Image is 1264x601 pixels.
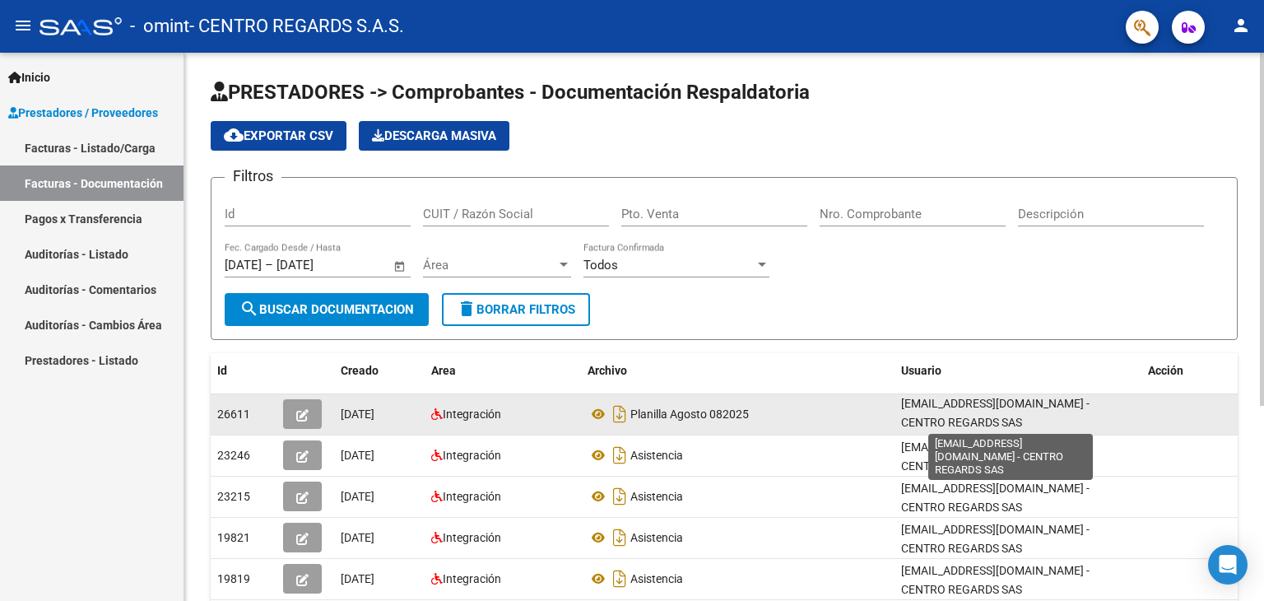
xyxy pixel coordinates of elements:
[239,302,414,317] span: Buscar Documentacion
[225,258,262,273] input: Fecha inicio
[341,490,374,503] span: [DATE]
[217,408,250,421] span: 26611
[609,483,630,510] i: Descargar documento
[217,531,250,544] span: 19821
[609,566,630,592] i: Descargar documento
[224,125,244,145] mat-icon: cloud_download
[372,128,496,143] span: Descarga Masiva
[630,572,683,585] span: Asistencia
[276,258,356,273] input: Fecha fin
[189,8,404,44] span: - CENTRO REGARDS S.A.S.
[359,121,509,151] button: Descarga Masiva
[901,397,1090,429] span: [EMAIL_ADDRESS][DOMAIN_NAME] - CENTRO REGARDS SAS
[895,353,1141,389] datatable-header-cell: Usuario
[609,401,630,427] i: Descargar documento
[630,531,683,544] span: Asistencia
[630,490,683,503] span: Asistencia
[211,353,276,389] datatable-header-cell: Id
[359,121,509,151] app-download-masive: Descarga masiva de comprobantes (adjuntos)
[630,408,749,421] span: Planilla Agosto 082025
[901,523,1090,555] span: [EMAIL_ADDRESS][DOMAIN_NAME] - CENTRO REGARDS SAS
[217,572,250,585] span: 19819
[8,104,158,122] span: Prestadores / Proveedores
[225,293,429,326] button: Buscar Documentacion
[1141,353,1238,389] datatable-header-cell: Acción
[423,258,556,273] span: Área
[211,121,346,151] button: Exportar CSV
[130,8,189,44] span: - omint
[442,293,590,326] button: Borrar Filtros
[630,449,683,462] span: Asistencia
[901,440,1090,473] span: [EMAIL_ADDRESS][DOMAIN_NAME] - CENTRO REGARDS SAS
[217,490,250,503] span: 23215
[265,258,273,273] span: –
[581,353,895,389] datatable-header-cell: Archivo
[443,408,501,421] span: Integración
[443,490,501,503] span: Integración
[443,531,501,544] span: Integración
[425,353,581,389] datatable-header-cell: Area
[457,302,575,317] span: Borrar Filtros
[1148,364,1183,377] span: Acción
[341,449,374,462] span: [DATE]
[217,364,227,377] span: Id
[901,482,1090,514] span: [EMAIL_ADDRESS][DOMAIN_NAME] - CENTRO REGARDS SAS
[225,165,281,188] h3: Filtros
[341,572,374,585] span: [DATE]
[239,299,259,319] mat-icon: search
[341,364,379,377] span: Creado
[341,408,374,421] span: [DATE]
[224,128,333,143] span: Exportar CSV
[13,16,33,35] mat-icon: menu
[583,258,618,273] span: Todos
[443,449,501,462] span: Integración
[334,353,425,389] datatable-header-cell: Creado
[8,68,50,86] span: Inicio
[609,524,630,551] i: Descargar documento
[391,257,410,276] button: Open calendar
[1208,545,1248,585] div: Open Intercom Messenger
[1231,16,1251,35] mat-icon: person
[431,364,456,377] span: Area
[901,564,1090,596] span: [EMAIL_ADDRESS][DOMAIN_NAME] - CENTRO REGARDS SAS
[443,572,501,585] span: Integración
[211,81,810,104] span: PRESTADORES -> Comprobantes - Documentación Respaldatoria
[609,442,630,468] i: Descargar documento
[901,364,941,377] span: Usuario
[457,299,476,319] mat-icon: delete
[588,364,627,377] span: Archivo
[341,531,374,544] span: [DATE]
[217,449,250,462] span: 23246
